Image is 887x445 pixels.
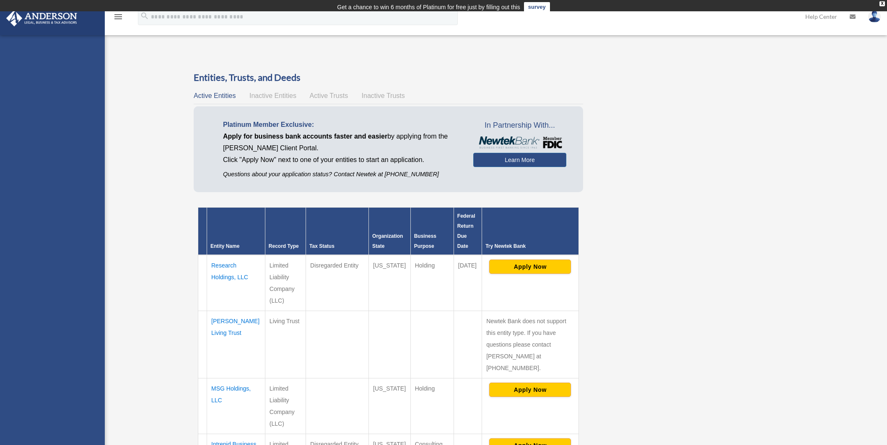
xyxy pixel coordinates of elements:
p: by applying from the [PERSON_NAME] Client Portal. [223,131,461,154]
td: [DATE] [454,255,482,311]
td: Newtek Bank does not support this entity type. If you have questions please contact [PERSON_NAME]... [482,311,578,378]
td: [US_STATE] [369,378,411,434]
div: Get a chance to win 6 months of Platinum for free just by filling out this [337,2,520,12]
th: Entity Name [207,208,265,255]
td: Living Trust [265,311,306,378]
span: Apply for business bank accounts faster and easier [223,133,387,140]
button: Apply Now [489,383,571,397]
td: [PERSON_NAME] Living Trust [207,311,265,378]
a: menu [113,15,123,22]
img: User Pic [868,10,881,23]
th: Tax Status [306,208,369,255]
a: Learn More [473,153,566,167]
div: close [879,1,885,6]
a: survey [524,2,550,12]
i: menu [113,12,123,22]
span: Inactive Trusts [362,92,405,99]
td: [US_STATE] [369,255,411,311]
div: Try Newtek Bank [485,241,575,251]
td: Research Holdings, LLC [207,255,265,311]
i: search [140,11,149,21]
td: MSG Holdings, LLC [207,378,265,434]
th: Federal Return Due Date [454,208,482,255]
button: Apply Now [489,260,571,274]
td: Holding [410,378,454,434]
p: Platinum Member Exclusive: [223,119,461,131]
span: In Partnership With... [473,119,566,132]
img: Anderson Advisors Platinum Portal [4,10,80,26]
h3: Entities, Trusts, and Deeds [194,71,583,84]
span: Active Trusts [310,92,348,99]
th: Organization State [369,208,411,255]
img: NewtekBankLogoSM.png [477,136,562,149]
td: Holding [410,255,454,311]
p: Click "Apply Now" next to one of your entities to start an application. [223,154,461,166]
span: Active Entities [194,92,236,99]
th: Business Purpose [410,208,454,255]
p: Questions about your application status? Contact Newtek at [PHONE_NUMBER] [223,169,461,180]
td: Disregarded Entity [306,255,369,311]
th: Record Type [265,208,306,255]
td: Limited Liability Company (LLC) [265,378,306,434]
td: Limited Liability Company (LLC) [265,255,306,311]
span: Inactive Entities [249,92,296,99]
